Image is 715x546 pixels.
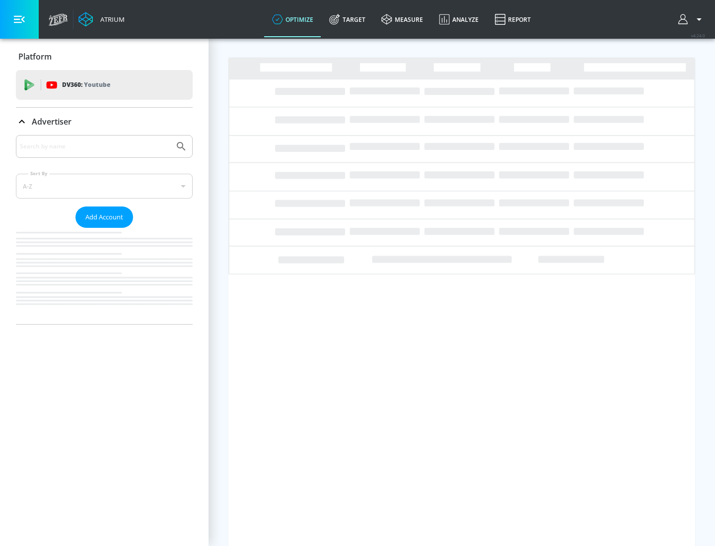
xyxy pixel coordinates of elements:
input: Search by name [20,140,170,153]
a: Target [321,1,373,37]
p: Youtube [84,79,110,90]
a: measure [373,1,431,37]
span: Add Account [85,211,123,223]
div: A-Z [16,174,193,199]
nav: list of Advertiser [16,228,193,324]
div: DV360: Youtube [16,70,193,100]
label: Sort By [28,170,50,177]
a: Atrium [78,12,125,27]
div: Advertiser [16,108,193,136]
span: v 4.24.0 [691,33,705,38]
div: Advertiser [16,135,193,324]
p: DV360: [62,79,110,90]
div: Platform [16,43,193,70]
p: Platform [18,51,52,62]
button: Add Account [75,206,133,228]
div: Atrium [96,15,125,24]
p: Advertiser [32,116,71,127]
a: optimize [264,1,321,37]
a: Analyze [431,1,487,37]
a: Report [487,1,539,37]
